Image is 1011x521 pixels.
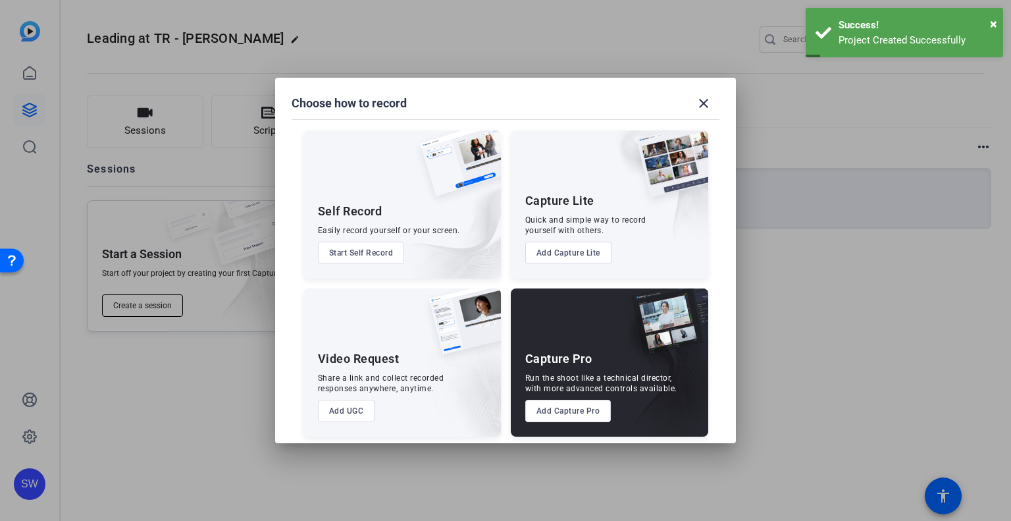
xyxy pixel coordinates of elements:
img: ugc-content.png [419,288,501,368]
button: Start Self Record [318,242,405,264]
div: Video Request [318,351,400,367]
div: Capture Pro [525,351,592,367]
div: Capture Lite [525,193,594,209]
span: × [990,16,997,32]
div: Self Record [318,204,382,219]
img: self-record.png [410,130,501,209]
img: embarkstudio-capture-lite.png [590,130,708,262]
div: Success! [839,18,993,33]
div: Easily record yourself or your screen. [318,225,460,236]
img: embarkstudio-capture-pro.png [611,305,708,437]
button: Add Capture Lite [525,242,611,264]
img: capture-pro.png [621,288,708,369]
button: Add UGC [318,400,375,422]
img: embarkstudio-self-record.png [386,159,501,279]
button: Add Capture Pro [525,400,611,422]
div: Project Created Successfully [839,33,993,48]
div: Run the shoot like a technical director, with more advanced controls available. [525,373,677,394]
div: Quick and simple way to record yourself with others. [525,215,646,236]
button: Close [990,14,997,34]
div: Share a link and collect recorded responses anywhere, anytime. [318,373,444,394]
img: embarkstudio-ugc-content.png [425,329,501,437]
h1: Choose how to record [292,96,407,111]
img: capture-lite.png [627,130,708,211]
mat-icon: close [696,96,712,111]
